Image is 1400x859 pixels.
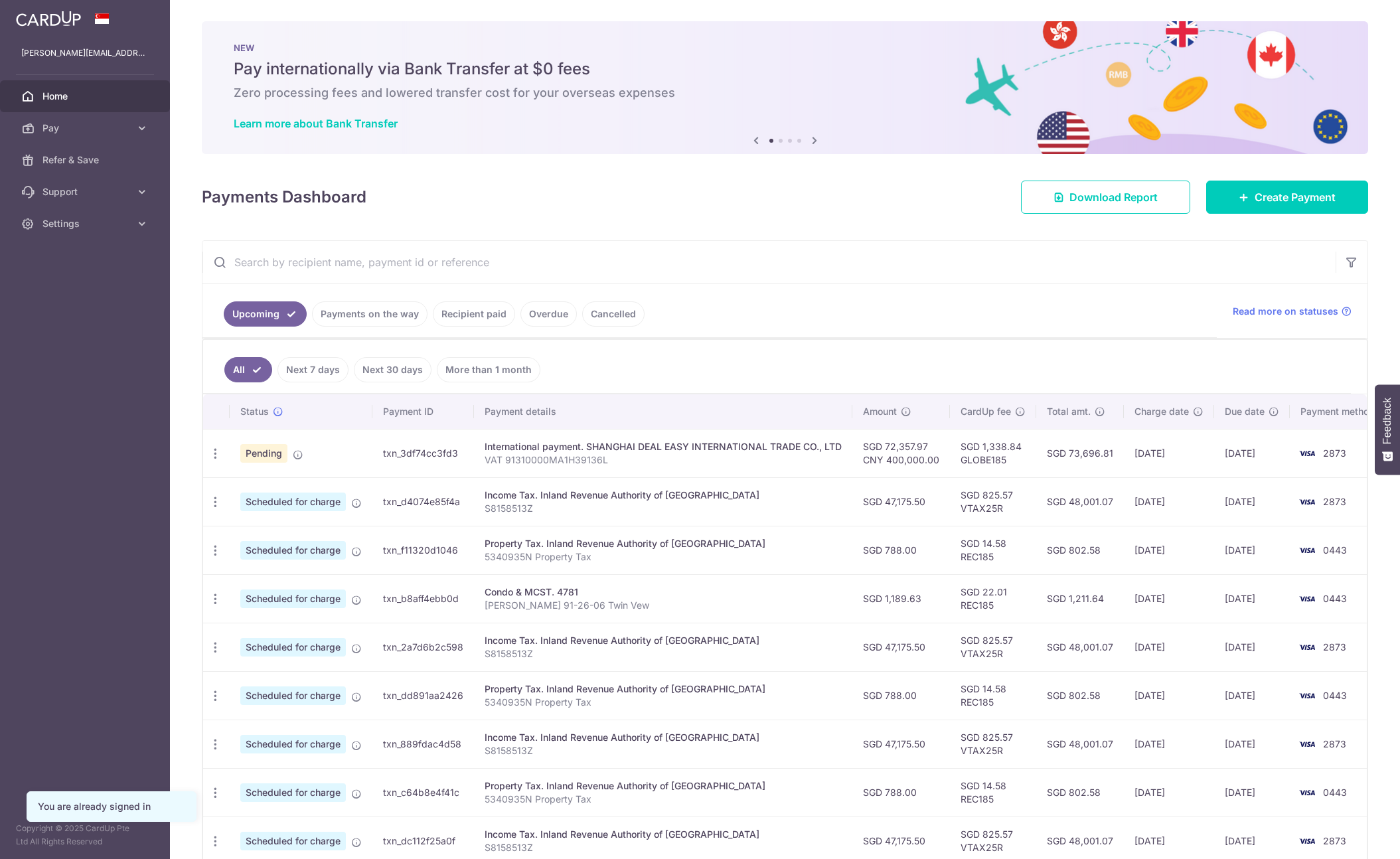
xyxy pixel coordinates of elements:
td: SGD 48,001.07 [1036,477,1124,526]
a: Next 30 days [354,357,431,382]
span: Scheduled for charge [240,541,346,560]
td: SGD 825.57 VTAX25R [950,623,1036,671]
span: Scheduled for charge [240,589,346,608]
td: txn_2a7d6b2c598 [372,623,474,671]
span: Read more on statuses [1233,305,1338,318]
td: txn_f11320d1046 [372,526,474,574]
th: Payment method [1290,394,1391,429]
div: Property Tax. Inland Revenue Authority of [GEOGRAPHIC_DATA] [485,682,842,696]
p: S8158513Z [485,744,842,757]
td: SGD 802.58 [1036,768,1124,817]
td: [DATE] [1124,671,1214,720]
td: SGD 1,211.64 [1036,574,1124,623]
td: [DATE] [1124,768,1214,817]
span: Create Payment [1255,189,1336,205]
td: [DATE] [1214,671,1290,720]
input: Search by recipient name, payment id or reference [202,241,1336,283]
td: SGD 14.58 REC185 [950,671,1036,720]
td: txn_d4074e85f4a [372,477,474,526]
td: SGD 1,189.63 [852,574,950,623]
div: Property Tax. Inland Revenue Authority of [GEOGRAPHIC_DATA] [485,779,842,793]
a: All [224,357,272,382]
td: SGD 788.00 [852,768,950,817]
span: Refer & Save [42,153,130,167]
p: 5340935N Property Tax [485,696,842,709]
span: 2873 [1323,641,1346,653]
td: [DATE] [1214,429,1290,477]
span: Charge date [1134,405,1189,418]
td: SGD 48,001.07 [1036,720,1124,768]
td: [DATE] [1124,526,1214,574]
span: Scheduled for charge [240,735,346,753]
th: Payment details [474,394,852,429]
td: SGD 22.01 REC185 [950,574,1036,623]
span: Scheduled for charge [240,493,346,511]
div: Income Tax. Inland Revenue Authority of [GEOGRAPHIC_DATA] [485,489,842,502]
span: 2873 [1323,447,1346,459]
img: Bank Card [1294,639,1320,655]
img: Bank Card [1294,833,1320,849]
div: Income Tax. Inland Revenue Authority of [GEOGRAPHIC_DATA] [485,828,842,841]
iframe: 打开一个小组件，您可以在其中找到更多信息 [1318,819,1387,852]
td: txn_b8aff4ebb0d [372,574,474,623]
span: Scheduled for charge [240,686,346,705]
span: Home [42,90,130,103]
span: Pending [240,444,287,463]
a: More than 1 month [437,357,540,382]
td: SGD 47,175.50 [852,623,950,671]
td: [DATE] [1214,720,1290,768]
button: Feedback - Show survey [1375,384,1400,475]
span: Amount [863,405,897,418]
span: Feedback [1381,398,1393,444]
span: 2873 [1323,738,1346,749]
div: Income Tax. Inland Revenue Authority of [GEOGRAPHIC_DATA] [485,731,842,744]
span: 0443 [1323,544,1347,556]
a: Overdue [520,301,577,327]
span: Total amt. [1047,405,1091,418]
td: SGD 48,001.07 [1036,623,1124,671]
td: [DATE] [1214,574,1290,623]
td: [DATE] [1214,768,1290,817]
span: Download Report [1069,189,1158,205]
img: Bank Card [1294,542,1320,558]
p: 5340935N Property Tax [485,550,842,564]
div: Income Tax. Inland Revenue Authority of [GEOGRAPHIC_DATA] [485,634,842,647]
td: txn_dd891aa2426 [372,671,474,720]
div: Property Tax. Inland Revenue Authority of [GEOGRAPHIC_DATA] [485,537,842,550]
td: [DATE] [1124,477,1214,526]
a: Recipient paid [433,301,515,327]
p: [PERSON_NAME] 91-26-06 Twin Vew [485,599,842,612]
span: 2873 [1323,496,1346,507]
td: SGD 14.58 REC185 [950,526,1036,574]
td: SGD 47,175.50 [852,477,950,526]
th: Payment ID [372,394,474,429]
span: Settings [42,217,130,230]
td: SGD 788.00 [852,526,950,574]
td: [DATE] [1124,574,1214,623]
td: SGD 802.58 [1036,526,1124,574]
p: S8158513Z [485,841,842,854]
td: txn_889fdac4d58 [372,720,474,768]
h6: Zero processing fees and lowered transfer cost for your overseas expenses [234,85,1336,101]
span: 0443 [1323,787,1347,798]
td: txn_3df74cc3fd3 [372,429,474,477]
span: Due date [1225,405,1265,418]
td: [DATE] [1214,623,1290,671]
img: Bank Card [1294,785,1320,801]
td: txn_c64b8e4f41c [372,768,474,817]
a: Upcoming [224,301,307,327]
p: S8158513Z [485,502,842,515]
a: Learn more about Bank Transfer [234,117,398,130]
a: Read more on statuses [1233,305,1352,318]
td: SGD 73,696.81 [1036,429,1124,477]
img: Bank Card [1294,688,1320,704]
img: Bank Card [1294,736,1320,752]
a: Cancelled [582,301,645,327]
div: You are already signed in [38,800,185,813]
td: [DATE] [1214,526,1290,574]
td: SGD 788.00 [852,671,950,720]
td: SGD 47,175.50 [852,720,950,768]
p: NEW [234,42,1336,53]
p: VAT 91310000MA1H39136L [485,453,842,467]
div: International payment. SHANGHAI DEAL EASY INTERNATIONAL TRADE CO., LTD [485,440,842,453]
